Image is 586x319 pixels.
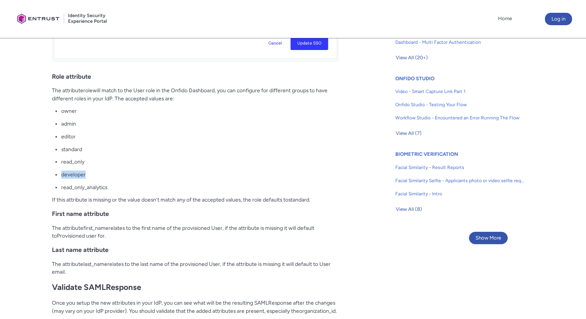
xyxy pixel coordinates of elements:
span: Facial Similarity - Result Reports [395,164,524,171]
span: standard [61,146,82,152]
p: Once you setup the new attributes in your IdP, you can see what will be the resulting SAMLRespons... [52,299,338,315]
span: read_only_analytics [61,184,107,190]
h2: Validate SAMLResponse [52,283,338,292]
a: BIOMETRIC VERIFICATION [395,151,458,157]
p: The attribute relates to the first name of the provisioned User, if the attribute is missing it w... [52,224,338,240]
button: View All (7) [395,127,422,140]
p: If this attribute is missing or the value doesn’t match any of the accepted values, the role defa... [52,196,338,204]
p: The attribute relates to the last name of the provisioned User, if the attribute is missing it wi... [52,260,338,276]
a: Dashboard - Multi Factor Authentication [395,36,524,49]
span: Onfido Studio - Testing Your Flow [395,101,524,108]
span: first_name [83,225,109,231]
span: editor [61,133,76,140]
button: View All (8) [395,203,422,216]
a: Home [496,13,514,24]
strong: Last name attribute [52,246,109,253]
button: View All (20+) [395,52,428,64]
strong: First name attribute [52,210,109,217]
a: ONFIDO STUDIO [395,76,434,81]
span: organization_id [299,308,336,314]
span: View All (7) [396,128,422,139]
a: Facial Similarity - Result Reports [395,161,524,174]
span: View All (8) [396,203,422,215]
span: owner [61,108,77,114]
span: Facial Similarity - Intro [395,190,524,197]
span: Workflow Studio - Encountered an Error Running The Flow [395,114,524,121]
p: The attribute will match to the User role in the Onfido Dashboard, you can configure for differen... [52,86,338,102]
span: admin [61,121,76,127]
a: Facial Similarity Selfie - Applicants photo or video selfie requirements [395,174,524,187]
a: Workflow Studio - Encountered an Error Running The Flow [395,111,524,124]
span: Facial Similarity Selfie - Applicants photo or video selfie requirements [395,177,524,184]
span: Dashboard - Multi Factor Authentication [395,39,524,46]
a: Facial Similarity - Intro [395,187,524,200]
button: Show More [469,232,508,244]
a: Video - Smart Capture Link Part 1 [395,85,524,98]
span: last_name [83,261,107,267]
span: Provisioned user for [57,233,105,239]
span: Role attribute [52,73,91,80]
span: standard [288,197,309,203]
span: developer [61,171,86,178]
span: role [83,87,93,93]
a: Onfido Studio - Testing Your Flow [395,98,524,111]
button: Log in [545,13,572,25]
span: read_only [61,159,84,165]
span: Video - Smart Capture Link Part 1 [395,88,524,95]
